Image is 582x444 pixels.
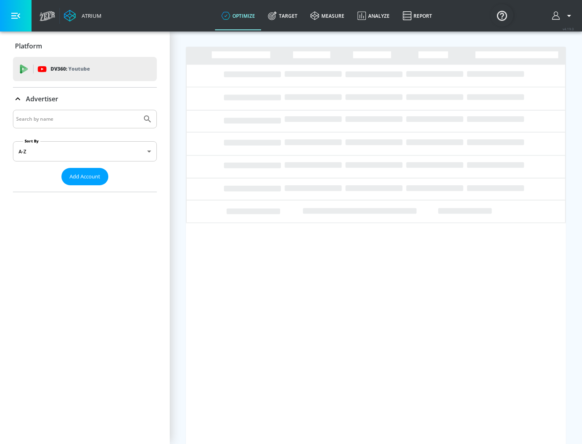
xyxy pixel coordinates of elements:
div: A-Z [13,141,157,161]
span: Add Account [70,172,100,181]
button: Add Account [61,168,108,185]
p: Advertiser [26,94,58,103]
a: measure [304,1,351,30]
span: v 4.19.0 [563,27,574,31]
a: Analyze [351,1,396,30]
div: Advertiser [13,110,157,192]
p: Youtube [68,65,90,73]
a: Target [261,1,304,30]
button: Open Resource Center [491,4,513,27]
input: Search by name [16,114,139,124]
a: Report [396,1,439,30]
div: Atrium [78,12,101,19]
div: Advertiser [13,88,157,110]
div: DV360: Youtube [13,57,157,81]
label: Sort By [23,138,40,144]
p: Platform [15,42,42,50]
a: optimize [215,1,261,30]
nav: list of Advertiser [13,185,157,192]
p: DV360: [51,65,90,73]
a: Atrium [64,10,101,22]
div: Platform [13,35,157,57]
